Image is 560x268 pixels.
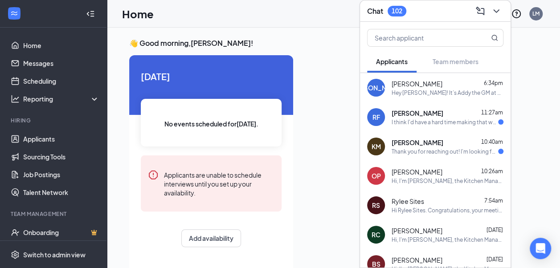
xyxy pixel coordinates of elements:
[392,167,442,176] span: [PERSON_NAME]
[11,94,20,103] svg: Analysis
[486,256,503,263] span: [DATE]
[392,79,442,88] span: [PERSON_NAME]
[372,230,380,239] div: RC
[23,54,99,72] a: Messages
[129,38,538,48] h3: 👋 Good morning, [PERSON_NAME] !
[11,210,98,218] div: Team Management
[148,170,159,180] svg: Error
[392,207,503,214] div: Hi Rylee Sites. Congratulations, your meeting with Roots Natural Kitchen for Prep Crewmember - St...
[530,238,551,259] div: Open Intercom Messenger
[11,117,98,124] div: Hiring
[489,4,503,18] button: ChevronDown
[475,6,486,16] svg: ComposeMessage
[392,177,503,185] div: Hi, I'm [PERSON_NAME], the Kitchen Manager at Roots! We've reviewed your application and wanted t...
[392,236,503,244] div: Hi, I'm [PERSON_NAME], the Kitchen Manager at Roots! We've reviewed your application and wanted t...
[367,6,383,16] h3: Chat
[372,171,381,180] div: OP
[372,113,380,122] div: RF
[392,148,498,155] div: Thank you for reaching out! I'm looking for a welcoming environment and a settle job that will he...
[181,229,241,247] button: Add availability
[392,197,424,206] span: Rylee Sites
[511,8,522,19] svg: QuestionInfo
[23,183,99,201] a: Talent Network
[484,80,503,86] span: 6:34pm
[484,197,503,204] span: 7:54am
[433,57,478,65] span: Team members
[473,4,487,18] button: ComposeMessage
[372,201,380,210] div: RS
[368,29,473,46] input: Search applicant
[11,250,20,259] svg: Settings
[491,6,502,16] svg: ChevronDown
[376,57,408,65] span: Applicants
[23,37,99,54] a: Home
[350,83,402,92] div: [PERSON_NAME]
[23,223,99,241] a: OnboardingCrown
[23,72,99,90] a: Scheduling
[23,148,99,166] a: Sourcing Tools
[164,170,274,197] div: Applicants are unable to schedule interviews until you set up your availability.
[86,9,95,18] svg: Collapse
[392,256,442,264] span: [PERSON_NAME]
[481,109,503,116] span: 11:27am
[23,166,99,183] a: Job Postings
[481,138,503,145] span: 10:40am
[23,94,100,103] div: Reporting
[491,34,498,41] svg: MagnifyingGlass
[392,89,503,97] div: Hey [PERSON_NAME]! It’s Addy the GM at Roots, I would love to bring you in for an interview if yo...
[392,118,498,126] div: I think I'd have a hard time making that work do you have shifts that are during regular hours?
[23,130,99,148] a: Applicants
[392,109,443,118] span: [PERSON_NAME]
[481,168,503,175] span: 10:26am
[486,227,503,233] span: [DATE]
[392,7,402,15] div: 102
[10,9,19,18] svg: WorkstreamLogo
[372,142,381,151] div: KM
[164,119,258,129] span: No events scheduled for [DATE] .
[532,10,540,17] div: LM
[392,138,443,147] span: [PERSON_NAME]
[141,69,282,83] span: [DATE]
[392,226,442,235] span: [PERSON_NAME]
[122,6,154,21] h1: Home
[23,250,86,259] div: Switch to admin view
